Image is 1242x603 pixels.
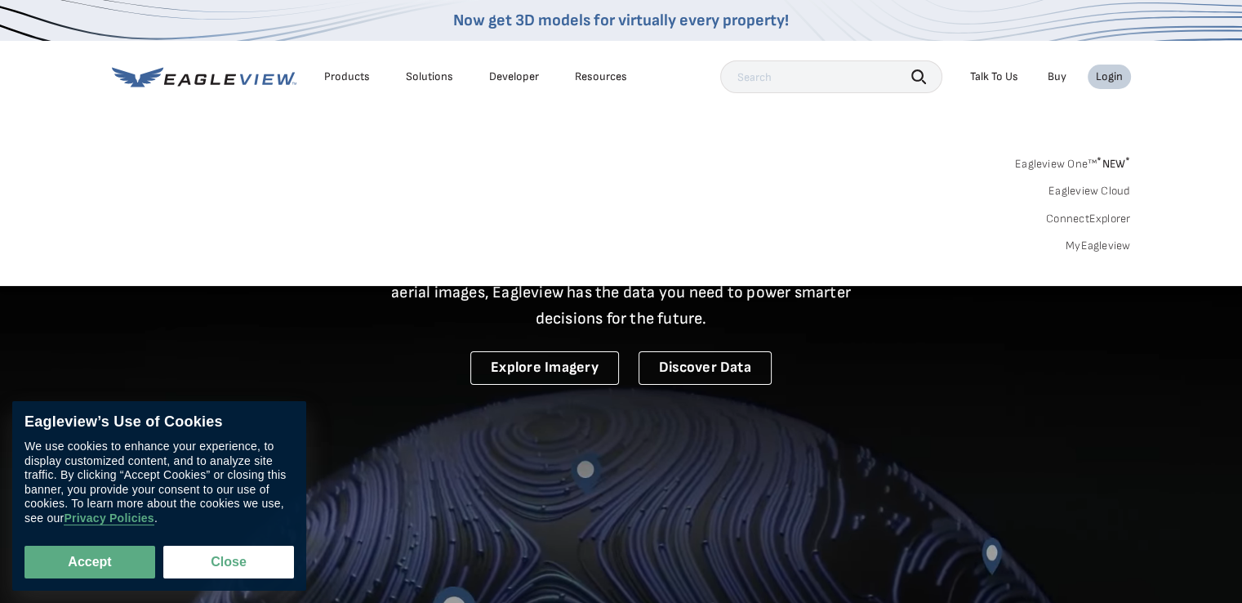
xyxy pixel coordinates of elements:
input: Search [720,60,942,93]
a: MyEagleview [1066,239,1131,253]
a: Developer [489,69,539,84]
a: Explore Imagery [470,351,619,385]
a: Eagleview Cloud [1048,184,1131,199]
button: Accept [24,546,155,578]
a: Privacy Policies [64,511,154,525]
div: We use cookies to enhance your experience, to display customized content, and to analyze site tra... [24,440,294,525]
a: Eagleview One™*NEW* [1015,152,1131,171]
div: Products [324,69,370,84]
div: Resources [575,69,627,84]
div: Eagleview’s Use of Cookies [24,413,294,431]
div: Talk To Us [970,69,1018,84]
a: Now get 3D models for virtually every property! [453,11,789,30]
a: Buy [1048,69,1066,84]
div: Solutions [406,69,453,84]
a: Discover Data [639,351,772,385]
span: NEW [1097,157,1130,171]
div: Login [1096,69,1123,84]
p: A new era starts here. Built on more than 3.5 billion high-resolution aerial images, Eagleview ha... [372,253,871,332]
a: ConnectExplorer [1046,212,1131,226]
button: Close [163,546,294,578]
